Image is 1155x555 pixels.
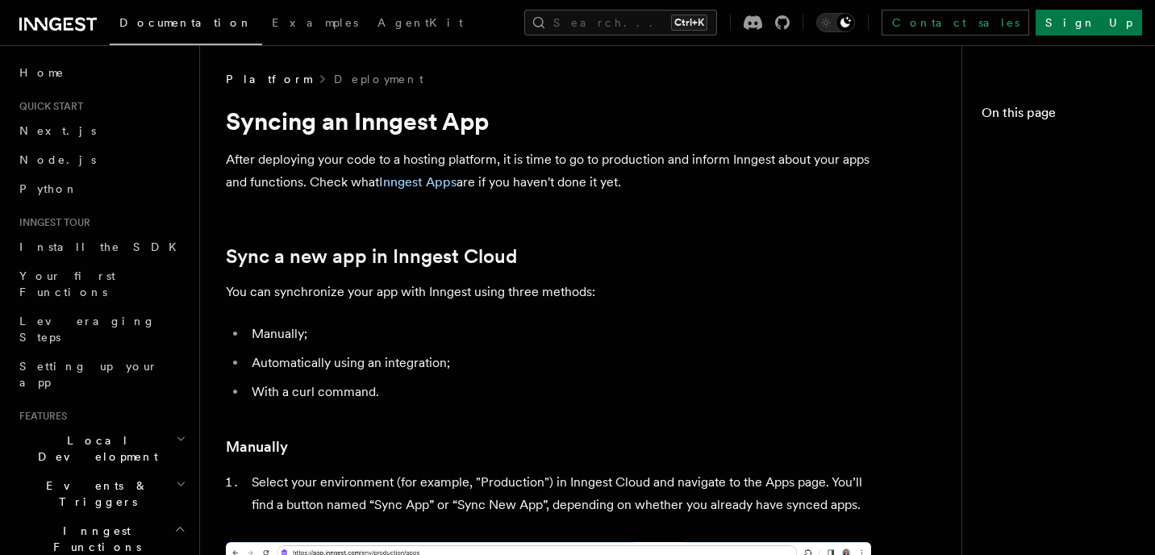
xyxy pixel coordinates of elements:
[226,281,871,303] p: You can synchronize your app with Inngest using three methods:
[982,103,1136,129] h4: On this page
[247,471,871,516] li: Select your environment (for example, "Production") in Inngest Cloud and navigate to the Apps pag...
[1036,10,1142,35] a: Sign Up
[19,65,65,81] span: Home
[13,116,190,145] a: Next.js
[19,182,78,195] span: Python
[19,124,96,137] span: Next.js
[377,16,463,29] span: AgentKit
[19,240,186,253] span: Install the SDK
[882,10,1029,35] a: Contact sales
[272,16,358,29] span: Examples
[379,174,457,190] a: Inngest Apps
[13,410,67,423] span: Features
[226,106,871,136] h1: Syncing an Inngest App
[524,10,717,35] button: Search...Ctrl+K
[816,13,855,32] button: Toggle dark mode
[247,323,871,345] li: Manually;
[262,5,368,44] a: Examples
[368,5,473,44] a: AgentKit
[247,352,871,374] li: Automatically using an integration;
[13,145,190,174] a: Node.js
[226,148,871,194] p: After deploying your code to a hosting platform, it is time to go to production and inform Innges...
[226,436,288,458] a: Manually
[13,261,190,307] a: Your first Functions
[671,15,707,31] kbd: Ctrl+K
[19,360,158,389] span: Setting up your app
[19,153,96,166] span: Node.js
[226,71,311,87] span: Platform
[13,216,90,229] span: Inngest tour
[334,71,423,87] a: Deployment
[119,16,252,29] span: Documentation
[13,478,176,510] span: Events & Triggers
[13,426,190,471] button: Local Development
[13,307,190,352] a: Leveraging Steps
[110,5,262,45] a: Documentation
[247,381,871,403] li: With a curl command.
[19,315,156,344] span: Leveraging Steps
[13,100,83,113] span: Quick start
[13,432,176,465] span: Local Development
[13,174,190,203] a: Python
[13,523,174,555] span: Inngest Functions
[226,245,517,268] a: Sync a new app in Inngest Cloud
[19,269,115,298] span: Your first Functions
[13,471,190,516] button: Events & Triggers
[13,352,190,397] a: Setting up your app
[13,58,190,87] a: Home
[13,232,190,261] a: Install the SDK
